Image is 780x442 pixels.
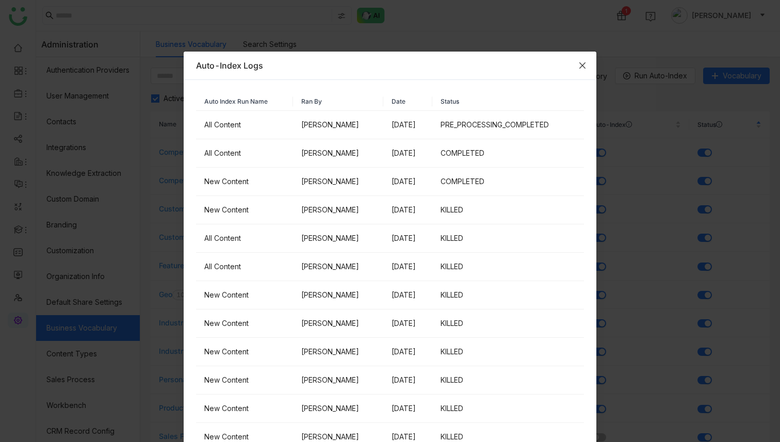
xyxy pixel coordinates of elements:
td: KILLED [432,224,584,253]
td: KILLED [432,395,584,423]
td: All Content [196,253,293,281]
td: [PERSON_NAME] [293,253,383,281]
td: KILLED [432,338,584,366]
td: KILLED [432,366,584,395]
td: [DATE] [383,196,433,224]
td: All Content [196,139,293,168]
td: [PERSON_NAME] [293,111,383,139]
td: [DATE] [383,168,433,196]
td: [PERSON_NAME] [293,366,383,395]
button: Close [568,52,596,79]
div: Auto-Index Logs [196,60,584,71]
td: [PERSON_NAME] [293,224,383,253]
td: New Content [196,309,293,338]
td: New Content [196,196,293,224]
th: Date [383,92,433,111]
td: [DATE] [383,139,433,168]
th: Auto Index Run Name [196,92,293,111]
td: New Content [196,281,293,309]
td: All Content [196,111,293,139]
td: [DATE] [383,309,433,338]
td: [DATE] [383,338,433,366]
td: COMPLETED [432,139,584,168]
td: KILLED [432,281,584,309]
td: [PERSON_NAME] [293,168,383,196]
td: [PERSON_NAME] [293,281,383,309]
td: [DATE] [383,395,433,423]
td: New Content [196,366,293,395]
td: [PERSON_NAME] [293,309,383,338]
td: New Content [196,395,293,423]
td: New Content [196,338,293,366]
td: [PERSON_NAME] [293,139,383,168]
td: [DATE] [383,111,433,139]
td: COMPLETED [432,168,584,196]
td: [DATE] [383,224,433,253]
td: [PERSON_NAME] [293,395,383,423]
td: PRE_PROCESSING_COMPLETED [432,111,584,139]
td: [DATE] [383,281,433,309]
td: KILLED [432,309,584,338]
td: [DATE] [383,253,433,281]
td: KILLED [432,253,584,281]
td: [PERSON_NAME] [293,196,383,224]
th: Status [432,92,584,111]
td: [PERSON_NAME] [293,338,383,366]
td: [DATE] [383,366,433,395]
td: All Content [196,224,293,253]
td: New Content [196,168,293,196]
th: Ran By [293,92,383,111]
td: KILLED [432,196,584,224]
